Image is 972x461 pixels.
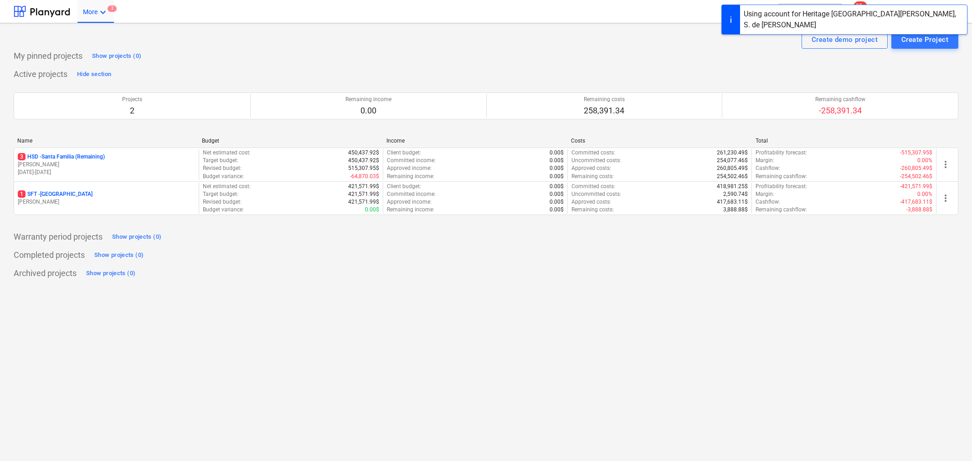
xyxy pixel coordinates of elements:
p: Completed projects [14,250,85,261]
p: Remaining cashflow [815,96,865,103]
p: 421,571.99$ [348,190,379,198]
p: -258,391.34 [815,105,865,116]
p: Target budget : [203,190,238,198]
p: Target budget : [203,157,238,164]
span: 2 [108,5,117,12]
iframe: Chat Widget [926,417,972,461]
p: Committed income : [387,157,436,164]
p: 0.00$ [550,198,564,206]
p: 0.00$ [365,206,379,214]
p: Budget variance : [203,206,244,214]
p: 254,502.46$ [717,173,748,180]
div: 1SFT -[GEOGRAPHIC_DATA][PERSON_NAME] [18,190,195,206]
p: Client budget : [387,183,421,190]
button: Create demo project [802,31,888,49]
p: Remaining costs : [571,206,614,214]
p: -64,870.03$ [350,173,379,180]
p: Remaining cashflow : [756,173,807,180]
p: 0.00$ [550,149,564,157]
p: Remaining costs [584,96,625,103]
p: 417,683.11$ [717,198,748,206]
i: keyboard_arrow_down [98,7,108,18]
button: Show projects (0) [84,266,138,281]
p: 421,571.99$ [348,183,379,190]
p: Client budget : [387,149,421,157]
p: Remaining income : [387,173,434,180]
p: 261,230.49$ [717,149,748,157]
p: Net estimated cost : [203,149,251,157]
p: HSD - Santa Familia (Remaining) [18,153,105,161]
p: Remaining income : [387,206,434,214]
div: Income [386,138,564,144]
p: 0.00% [917,190,932,198]
p: 0.00$ [550,157,564,164]
div: Create demo project [812,34,878,46]
p: 3,888.88$ [723,206,748,214]
p: Uncommitted costs : [571,190,621,198]
p: 0.00$ [550,164,564,172]
div: Show projects (0) [94,250,144,261]
p: Profitability forecast : [756,149,807,157]
div: Total [756,138,933,144]
p: Approved costs : [571,164,611,172]
div: Show projects (0) [112,232,161,242]
p: Committed costs : [571,183,615,190]
div: Show projects (0) [92,51,141,61]
p: 450,437.92$ [348,157,379,164]
div: Costs [571,138,748,144]
p: 0.00 [345,105,391,116]
p: Approved costs : [571,198,611,206]
button: Show projects (0) [90,49,144,63]
button: Show projects (0) [110,230,164,244]
p: 0.00$ [550,190,564,198]
p: 0.00$ [550,183,564,190]
p: 418,981.25$ [717,183,748,190]
div: Name [17,138,195,144]
p: Active projects [14,69,67,80]
p: 2 [122,105,142,116]
p: -417,683.11$ [900,198,932,206]
p: Remaining income [345,96,391,103]
p: Projects [122,96,142,103]
p: 450,437.92$ [348,149,379,157]
p: [PERSON_NAME] [18,198,195,206]
p: -421,571.99$ [900,183,932,190]
div: 3HSD -Santa Familia (Remaining)[PERSON_NAME][DATE]-[DATE] [18,153,195,176]
p: Revised budget : [203,164,242,172]
p: [PERSON_NAME] [18,161,195,169]
p: Profitability forecast : [756,183,807,190]
p: 2,590.74$ [723,190,748,198]
p: My pinned projects [14,51,82,61]
span: more_vert [940,159,951,170]
p: -3,888.88$ [906,206,932,214]
p: -254,502.46$ [900,173,932,180]
button: Hide section [75,67,113,82]
p: 421,571.99$ [348,198,379,206]
p: Cashflow : [756,198,780,206]
div: Using account for Heritage [GEOGRAPHIC_DATA][PERSON_NAME], S. de [PERSON_NAME] [744,9,963,31]
span: more_vert [940,193,951,204]
p: Remaining cashflow : [756,206,807,214]
p: Approved income : [387,198,432,206]
div: Hide section [77,69,111,80]
p: -260,805.49$ [900,164,932,172]
p: Budget variance : [203,173,244,180]
div: Create Project [901,34,948,46]
p: 515,307.95$ [348,164,379,172]
p: 254,077.46$ [717,157,748,164]
p: 0.00$ [550,206,564,214]
p: SFT - [GEOGRAPHIC_DATA] [18,190,93,198]
button: Create Project [891,31,958,49]
p: [DATE] - [DATE] [18,169,195,176]
p: Margin : [756,157,774,164]
p: Committed income : [387,190,436,198]
p: Net estimated cost : [203,183,251,190]
span: 1 [18,190,26,198]
p: 258,391.34 [584,105,625,116]
button: Show projects (0) [92,248,146,262]
div: Show projects (0) [86,268,135,279]
p: -515,307.95$ [900,149,932,157]
p: Uncommitted costs : [571,157,621,164]
p: 0.00% [917,157,932,164]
